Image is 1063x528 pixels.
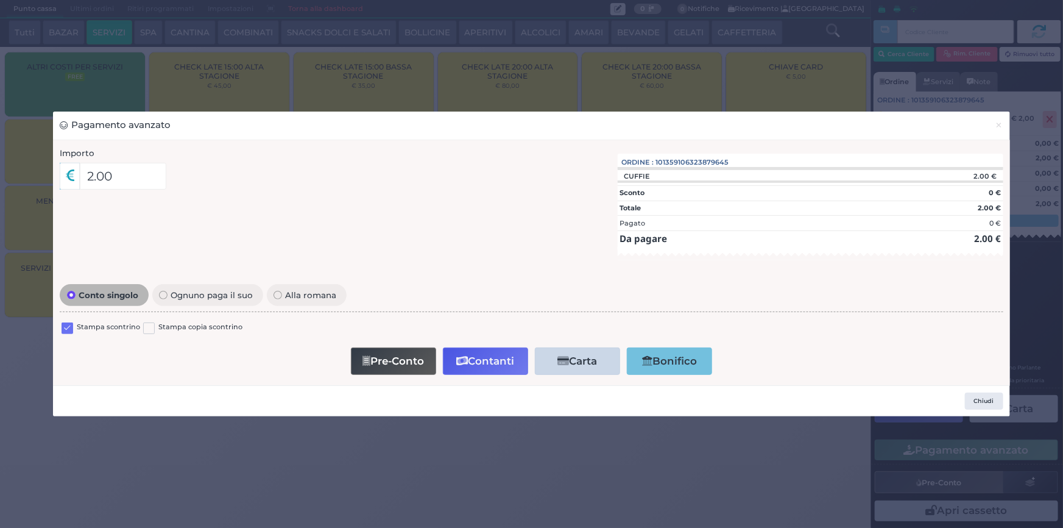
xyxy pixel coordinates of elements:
[995,118,1003,132] span: ×
[77,322,140,334] label: Stampa scontrino
[627,348,712,375] button: Bonifico
[978,204,1001,212] strong: 2.00 €
[989,188,1001,197] strong: 0 €
[60,147,94,159] label: Importo
[620,232,667,244] strong: Da pagare
[535,348,620,375] button: Carta
[80,163,167,190] input: Es. 30.99
[158,322,242,334] label: Stampa copia scontrino
[974,232,1001,244] strong: 2.00 €
[620,188,645,197] strong: Sconto
[60,118,171,132] h3: Pagamento avanzato
[989,218,1001,229] div: 0 €
[76,291,142,299] span: Conto singolo
[443,348,528,375] button: Contanti
[622,157,654,168] span: Ordine :
[618,172,657,180] div: CUFFIE
[282,291,340,299] span: Alla romana
[965,393,1003,410] button: Chiudi
[620,204,641,212] strong: Totale
[168,291,256,299] span: Ognuno paga il suo
[906,172,1003,180] div: 2.00 €
[988,112,1009,139] button: Chiudi
[620,218,645,229] div: Pagato
[351,348,436,375] button: Pre-Conto
[656,157,729,168] span: 101359106323879645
